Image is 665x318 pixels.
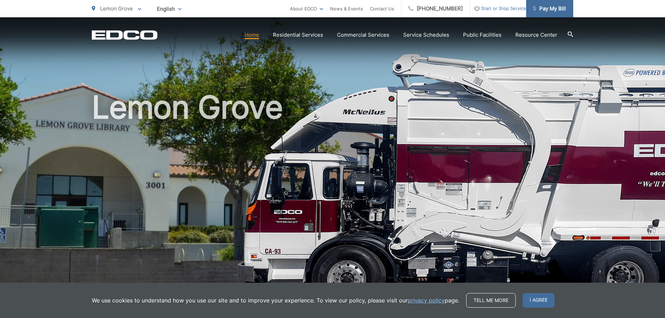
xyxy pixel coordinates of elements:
a: Service Schedules [403,31,449,39]
a: Contact Us [370,4,394,13]
a: Commercial Services [337,31,389,39]
span: I agree [523,293,555,308]
a: Public Facilities [463,31,502,39]
a: privacy policy [408,296,445,305]
a: Residential Services [273,31,323,39]
a: Resource Center [515,31,557,39]
span: English [152,3,187,15]
a: EDCD logo. Return to the homepage. [92,30,158,40]
a: News & Events [330,4,363,13]
span: Pay My Bill [533,4,566,13]
span: Lemon Grove [100,5,133,12]
a: Home [245,31,259,39]
h1: Lemon Grove [92,90,573,309]
p: We use cookies to understand how you use our site and to improve your experience. To view our pol... [92,296,459,305]
a: Tell me more [466,293,516,308]
a: About EDCO [290,4,323,13]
